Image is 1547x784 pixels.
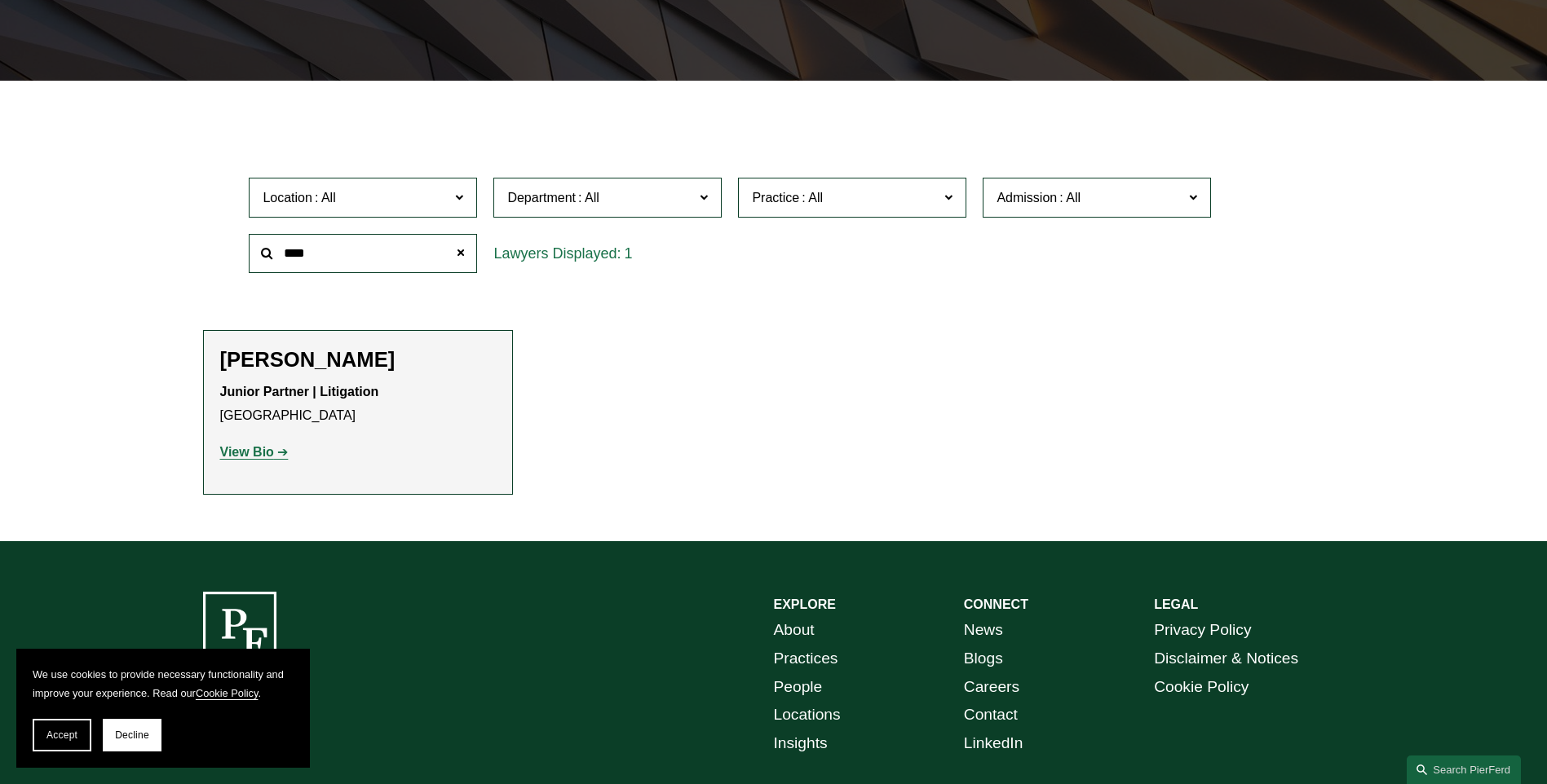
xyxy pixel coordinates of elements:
button: Accept [33,719,91,751]
a: Careers [964,673,1019,702]
span: Department [507,191,576,205]
a: Insights [774,729,828,758]
a: Disclaimer & Notices [1154,645,1298,673]
a: People [774,673,823,702]
span: Admission [997,191,1057,205]
a: Search this site [1407,755,1521,784]
a: Practices [774,645,838,673]
p: We use cookies to provide necessary functionality and improve your experience. Read our . [33,665,294,703]
a: Blogs [964,645,1003,673]
p: [GEOGRAPHIC_DATA] [220,381,496,428]
a: LinkedIn [964,729,1023,758]
a: News [964,616,1003,645]
strong: View Bio [220,445,274,459]
h2: [PERSON_NAME] [220,347,496,372]
a: Cookie Policy [1154,673,1249,702]
strong: EXPLORE [774,597,836,611]
span: Accept [46,729,77,741]
a: Locations [774,701,841,729]
span: Practice [752,191,799,205]
button: Decline [103,719,161,751]
strong: Junior Partner | Litigation [220,385,379,399]
a: Contact [964,701,1018,729]
a: About [774,616,815,645]
strong: CONNECT [964,597,1028,611]
a: View Bio [220,445,289,459]
strong: LEGAL [1154,597,1198,611]
span: 1 [624,245,632,262]
a: Cookie Policy [196,687,259,699]
section: Cookie banner [16,649,310,768]
span: Decline [115,729,149,741]
span: Location [263,191,312,205]
a: Privacy Policy [1154,616,1251,645]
